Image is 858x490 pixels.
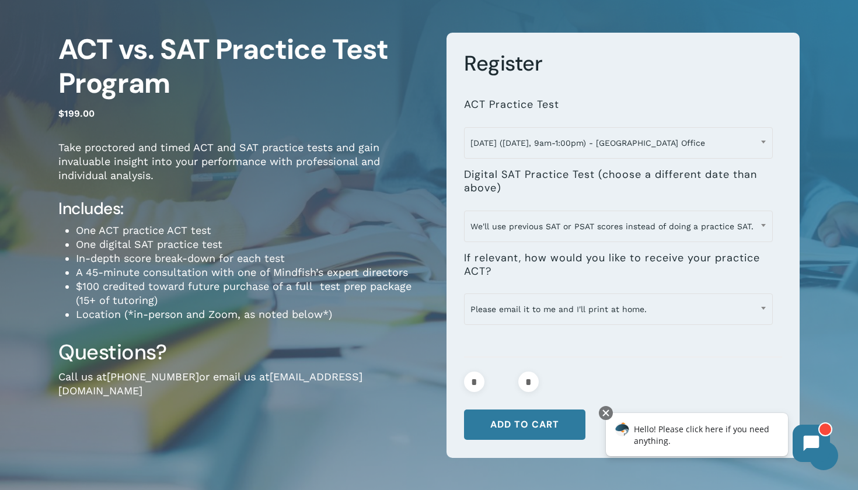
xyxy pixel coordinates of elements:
span: Please email it to me and I'll print at home. [464,293,773,325]
span: Please email it to me and I'll print at home. [465,297,772,321]
li: $100 credited toward future purchase of a full test prep package (15+ of tutoring) [76,279,429,307]
bdi: 199.00 [58,108,95,119]
li: One digital SAT practice test [76,237,429,251]
span: September 6 (Saturday, 9am-1:00pm) - Boulder Office [464,127,773,159]
h4: Includes: [58,198,429,219]
h3: Register [464,50,782,77]
li: A 45-minute consultation with one of Mindfish’s expert directors [76,265,429,279]
input: Product quantity [488,372,515,392]
h1: ACT vs. SAT Practice Test Program [58,33,429,100]
li: In-depth score break-down for each test [76,251,429,265]
label: ACT Practice Test [464,98,559,111]
a: [EMAIL_ADDRESS][DOMAIN_NAME] [58,370,362,397]
span: September 6 (Saturday, 9am-1:00pm) - Boulder Office [465,131,772,155]
li: Location (*in-person and Zoom, as noted below*) [76,307,429,321]
span: $ [58,108,64,119]
h3: Questions? [58,339,429,366]
iframe: Chatbot [594,404,842,474]
span: We'll use previous SAT or PSAT scores instead of doing a practice SAT. [465,214,772,239]
label: Digital SAT Practice Test (choose a different date than above) [464,168,773,195]
a: [PHONE_NUMBER] [107,370,199,383]
label: If relevant, how would you like to receive your practice ACT? [464,251,773,279]
span: We'll use previous SAT or PSAT scores instead of doing a practice SAT. [464,211,773,242]
li: One ACT practice ACT test [76,223,429,237]
button: Add to cart [464,409,585,440]
p: Call us at or email us at [58,370,429,414]
p: Take proctored and timed ACT and SAT practice tests and gain invaluable insight into your perform... [58,141,429,198]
